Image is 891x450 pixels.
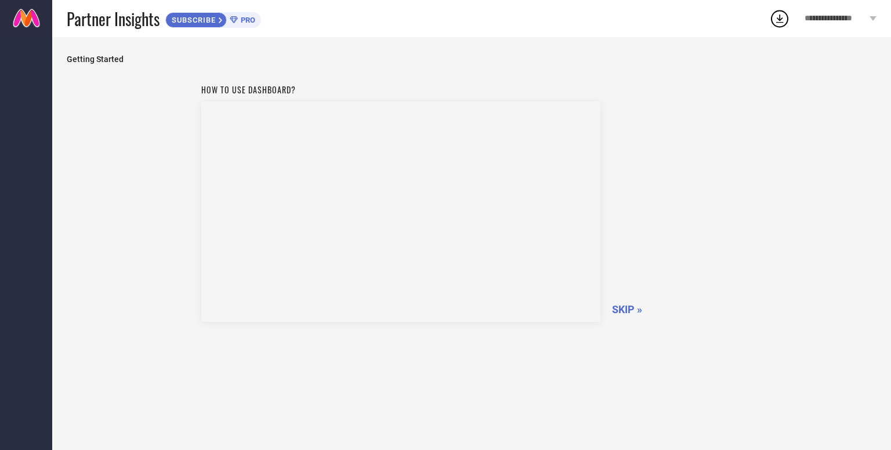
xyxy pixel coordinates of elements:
[166,16,219,24] span: SUBSCRIBE
[201,101,600,322] iframe: Workspace Section
[67,55,876,64] span: Getting Started
[67,7,160,31] span: Partner Insights
[238,16,255,24] span: PRO
[165,9,261,28] a: SUBSCRIBEPRO
[201,84,600,96] h1: How to use dashboard?
[769,8,790,29] div: Open download list
[612,303,642,315] span: SKIP »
